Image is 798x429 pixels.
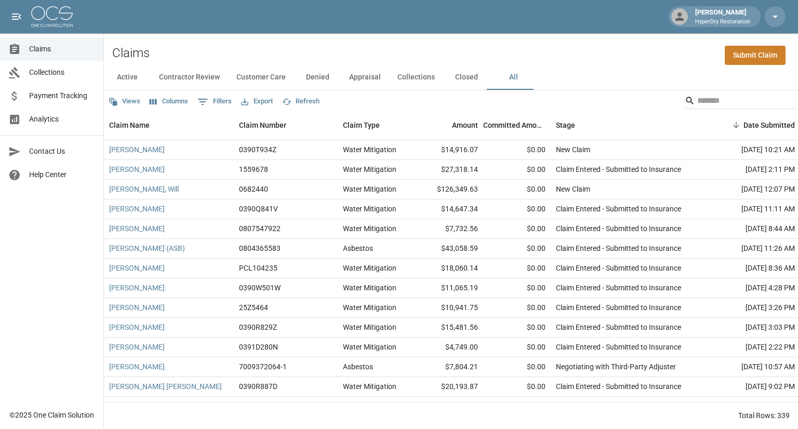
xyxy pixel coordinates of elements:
[109,111,150,140] div: Claim Name
[483,111,551,140] div: Committed Amount
[109,322,165,332] a: [PERSON_NAME]
[483,219,551,239] div: $0.00
[338,111,416,140] div: Claim Type
[685,92,796,111] div: Search
[556,283,681,293] div: Claim Entered - Submitted to Insurance
[104,111,234,140] div: Claim Name
[343,302,396,313] div: Water Mitigation
[416,199,483,219] div: $14,647.34
[109,283,165,293] a: [PERSON_NAME]
[31,6,73,27] img: ocs-logo-white-transparent.png
[483,239,551,259] div: $0.00
[556,401,681,411] div: Claim Entered - Submitted to Insurance
[6,6,27,27] button: open drawer
[238,93,275,110] button: Export
[239,111,286,140] div: Claim Number
[416,318,483,338] div: $15,481.56
[483,140,551,160] div: $0.00
[416,239,483,259] div: $43,058.59
[29,67,95,78] span: Collections
[483,180,551,199] div: $0.00
[239,184,268,194] div: 0682440
[556,322,681,332] div: Claim Entered - Submitted to Insurance
[490,65,537,90] button: All
[109,223,165,234] a: [PERSON_NAME]
[416,259,483,278] div: $18,060.14
[109,263,165,273] a: [PERSON_NAME]
[416,377,483,397] div: $20,193.87
[239,243,281,253] div: 0804365583
[109,144,165,155] a: [PERSON_NAME]
[29,90,95,101] span: Payment Tracking
[729,118,743,132] button: Sort
[483,111,546,140] div: Committed Amount
[9,410,94,420] div: © 2025 One Claim Solution
[343,342,396,352] div: Water Mitigation
[239,164,268,175] div: 1559678
[416,298,483,318] div: $10,941.75
[556,184,590,194] div: New Claim
[416,160,483,180] div: $27,318.14
[483,160,551,180] div: $0.00
[109,342,165,352] a: [PERSON_NAME]
[239,263,277,273] div: PCL104235
[556,342,681,352] div: Claim Entered - Submitted to Insurance
[343,283,396,293] div: Water Mitigation
[556,263,681,273] div: Claim Entered - Submitted to Insurance
[343,223,396,234] div: Water Mitigation
[239,283,281,293] div: 0390W501W
[556,144,590,155] div: New Claim
[343,263,396,273] div: Water Mitigation
[147,93,191,110] button: Select columns
[556,243,681,253] div: Claim Entered - Submitted to Insurance
[483,199,551,219] div: $0.00
[280,93,322,110] button: Refresh
[109,184,179,194] a: [PERSON_NAME], Will
[556,381,681,392] div: Claim Entered - Submitted to Insurance
[483,397,551,417] div: $0.00
[109,302,165,313] a: [PERSON_NAME]
[106,93,143,110] button: Views
[104,65,798,90] div: dynamic tabs
[239,381,277,392] div: 0390R887D
[343,164,396,175] div: Water Mitigation
[239,223,281,234] div: 0807547922
[109,401,165,411] a: [PERSON_NAME]
[416,180,483,199] div: $126,349.63
[104,65,151,90] button: Active
[483,298,551,318] div: $0.00
[556,361,676,372] div: Negotiating with Third-Party Adjuster
[228,65,294,90] button: Customer Care
[416,140,483,160] div: $14,916.07
[483,377,551,397] div: $0.00
[556,223,681,234] div: Claim Entered - Submitted to Insurance
[239,361,287,372] div: 7009372064-1
[483,318,551,338] div: $0.00
[343,144,396,155] div: Water Mitigation
[556,164,681,175] div: Claim Entered - Submitted to Insurance
[416,397,483,417] div: $12,138.31
[29,146,95,157] span: Contact Us
[151,65,228,90] button: Contractor Review
[416,338,483,357] div: $4,749.00
[416,219,483,239] div: $7,732.56
[239,342,278,352] div: 0391D280N
[483,259,551,278] div: $0.00
[343,111,380,140] div: Claim Type
[239,204,278,214] div: 0390Q841V
[109,243,185,253] a: [PERSON_NAME] (ASB)
[343,322,396,332] div: Water Mitigation
[234,111,338,140] div: Claim Number
[29,114,95,125] span: Analytics
[343,381,396,392] div: Water Mitigation
[743,111,795,140] div: Date Submitted
[109,204,165,214] a: [PERSON_NAME]
[738,410,790,421] div: Total Rows: 339
[109,164,165,175] a: [PERSON_NAME]
[29,169,95,180] span: Help Center
[556,204,681,214] div: Claim Entered - Submitted to Insurance
[239,401,282,411] div: 03-90S5-30G
[483,278,551,298] div: $0.00
[483,357,551,377] div: $0.00
[239,322,277,332] div: 0390R829Z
